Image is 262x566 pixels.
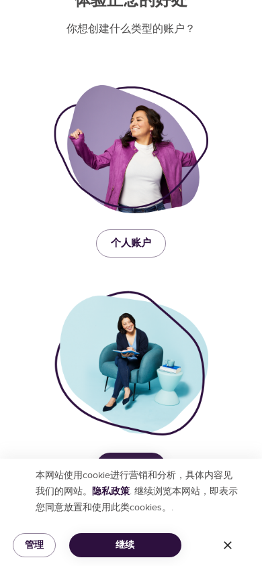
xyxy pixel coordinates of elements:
p: 你想创建什么类型的账户？ [11,21,251,37]
button: 雇员账户 [96,453,166,481]
a: 隐私政策 [92,486,130,498]
button: 继续 [69,533,181,558]
button: 管理 [13,533,56,558]
span: 个人账户 [111,235,151,252]
button: 个人账户 [96,229,166,258]
span: 继续 [80,537,171,554]
span: 管理 [24,537,45,554]
p: 本网站使用cookie进行营销和分析，具体内容见我们的网站。 . 继续浏览本网站，即表示您同意放置和使用此类cookies。. [22,467,241,516]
